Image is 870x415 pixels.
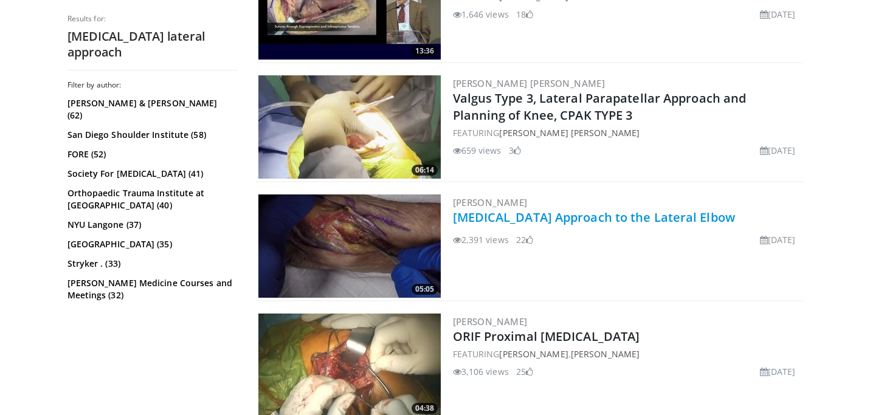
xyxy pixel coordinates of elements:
p: Results for: [67,14,238,24]
a: 05:05 [258,194,441,298]
a: NYU Langone (37) [67,219,235,231]
li: 659 views [453,144,502,157]
a: [PERSON_NAME] Medicine Courses and Meetings (32) [67,277,235,301]
a: [MEDICAL_DATA] Approach to the Lateral Elbow [453,209,735,225]
a: [PERSON_NAME] [PERSON_NAME] [453,77,606,89]
span: 13:36 [412,46,438,57]
li: [DATE] [760,233,796,246]
li: [DATE] [760,365,796,378]
li: 1,646 views [453,8,509,21]
a: Orthopaedic Trauma Institute at [GEOGRAPHIC_DATA] (40) [67,187,235,211]
img: 6414459b-db47-488b-b83a-fc171803b0b4.300x170_q85_crop-smart_upscale.jpg [258,194,441,298]
a: San Diego Shoulder Institute (58) [67,129,235,141]
a: Stryker . (33) [67,258,235,270]
li: 22 [516,233,533,246]
a: [PERSON_NAME] [453,315,528,328]
a: FORE (52) [67,148,235,160]
img: e0e11e79-22c3-426b-b8cb-9aa531e647cc.300x170_q85_crop-smart_upscale.jpg [258,75,441,179]
li: [DATE] [760,8,796,21]
a: [PERSON_NAME] [453,196,528,208]
li: [DATE] [760,144,796,157]
h2: [MEDICAL_DATA] lateral approach [67,29,238,60]
a: [PERSON_NAME] & [PERSON_NAME] (62) [67,97,235,122]
a: ORIF Proximal [MEDICAL_DATA] [453,328,640,345]
div: FEATURING [453,126,801,139]
a: [PERSON_NAME] [571,348,640,360]
span: 04:38 [412,403,438,414]
a: [GEOGRAPHIC_DATA] (35) [67,238,235,250]
a: Valgus Type 3, Lateral Parapatellar Approach and Planning of Knee, CPAK TYPE 3 [453,90,747,123]
li: 18 [516,8,533,21]
li: 3 [509,144,521,157]
li: 3,106 views [453,365,509,378]
a: [PERSON_NAME] [499,348,568,360]
h3: Filter by author: [67,80,238,90]
a: Society For [MEDICAL_DATA] (41) [67,168,235,180]
span: 05:05 [412,284,438,295]
span: 06:14 [412,165,438,176]
li: 25 [516,365,533,378]
a: 06:14 [258,75,441,179]
li: 2,391 views [453,233,509,246]
a: [PERSON_NAME] [PERSON_NAME] [499,127,640,139]
div: FEATURING , [453,348,801,360]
